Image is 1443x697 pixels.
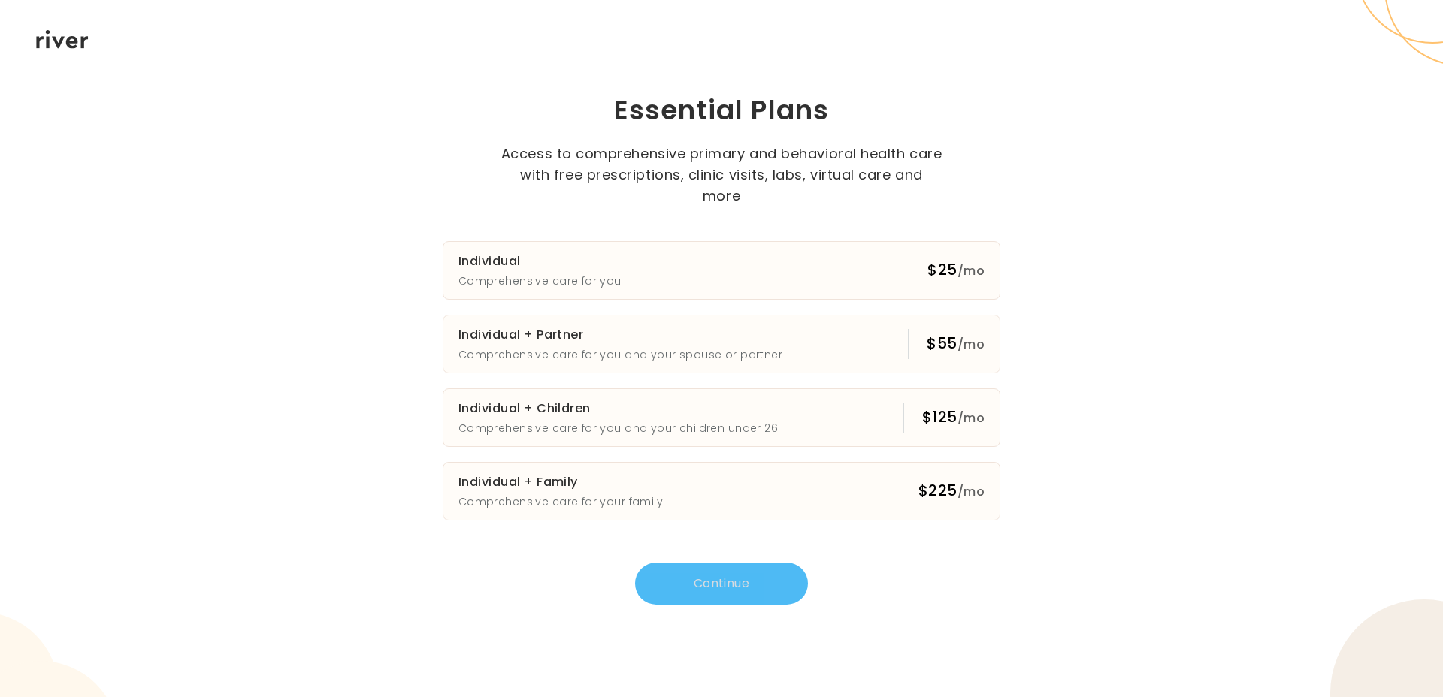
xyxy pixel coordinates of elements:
p: Comprehensive care for your family [458,493,663,511]
p: Comprehensive care for you and your spouse or partner [458,345,782,364]
div: $225 [918,480,985,502]
h3: Individual + Family [458,472,663,493]
span: /mo [957,409,985,427]
p: Comprehensive care for you and your children under 26 [458,419,778,437]
h3: Individual [458,251,622,272]
button: Individual + FamilyComprehensive care for your family$225/mo [443,462,1000,520]
div: $55 [927,333,985,355]
button: Individual + PartnerComprehensive care for you and your spouse or partner$55/mo [443,315,1000,373]
span: /mo [957,336,985,353]
button: IndividualComprehensive care for you$25/mo [443,241,1000,300]
div: $125 [922,406,985,429]
button: Continue [635,563,808,605]
button: Individual + ChildrenComprehensive care for you and your children under 26$125/mo [443,388,1000,447]
span: /mo [957,483,985,500]
span: /mo [957,262,985,279]
p: Comprehensive care for you [458,272,622,290]
h1: Essential Plans [373,92,1070,128]
p: Access to comprehensive primary and behavioral health care with free prescriptions, clinic visits... [500,143,943,207]
div: $25 [927,259,985,282]
h3: Individual + Children [458,398,778,419]
h3: Individual + Partner [458,324,782,345]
